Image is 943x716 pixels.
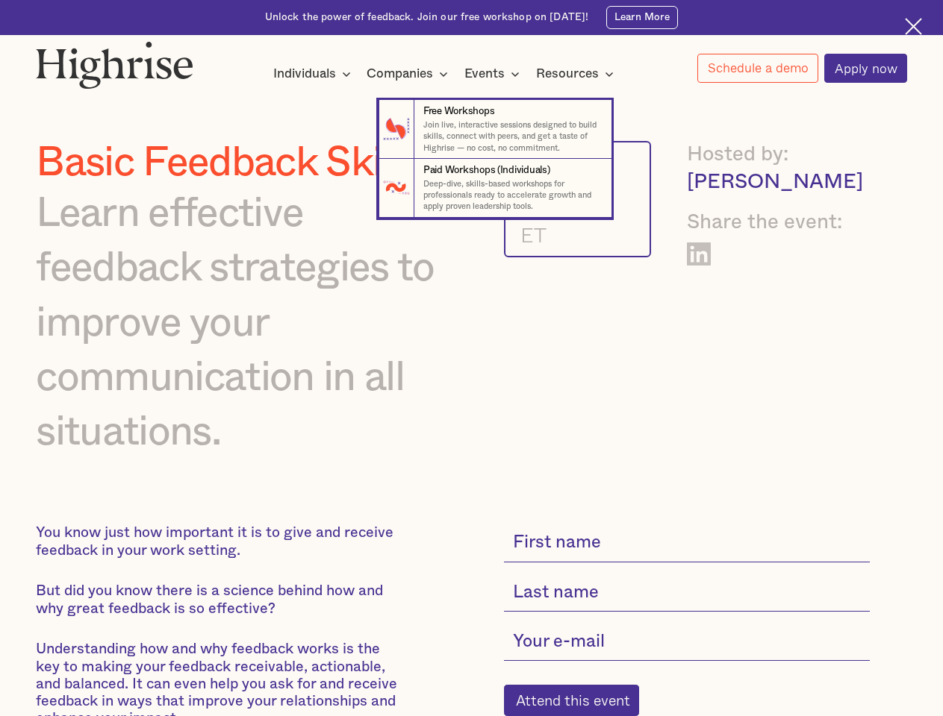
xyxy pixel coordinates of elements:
a: Share on LinkedIn [687,242,711,266]
p: Deep-dive, skills-based workshops for professionals ready to accelerate growth and apply proven l... [423,178,600,213]
input: Last name [504,574,871,612]
div: Individuals [273,65,336,83]
div: Share the event: [687,209,870,236]
p: Join live, interactive sessions designed to build skills, connect with peers, and get a taste of ... [423,119,600,154]
div: Companies [367,65,452,83]
input: Attend this event [504,685,640,716]
p: You know just how important it is to give and receive feedback in your work setting. [36,524,398,559]
img: Highrise logo [36,41,193,89]
div: Events [464,65,524,83]
div: Paid Workshops (Individuals) [423,163,550,178]
div: Unlock the power of feedback. Join our free workshop on [DATE]! [265,10,589,25]
img: Cross icon [905,18,922,35]
p: But did you know there is a science behind how and why great feedback is so effective? [36,582,398,617]
div: Learn effective feedback strategies to improve your communication in all situations. [36,186,465,460]
div: Free Workshops [423,104,494,119]
a: Free WorkshopsJoin live, interactive sessions designed to build skills, connect with peers, and g... [379,100,611,159]
input: Your e-mail [504,624,871,662]
div: Companies [367,65,433,83]
a: Schedule a demo [697,54,818,83]
a: Learn More [606,6,678,29]
div: 9 - 10 AM ET [520,199,635,247]
a: Paid Workshops (Individuals)Deep-dive, skills-based workshops for professionals ready to accelera... [379,159,611,218]
div: Events [464,65,505,83]
div: Resources [536,65,618,83]
input: First name [504,524,871,562]
nav: Events [23,76,919,217]
form: current-single-event-subscribe-form [504,524,871,715]
a: Apply now [824,54,907,83]
div: Resources [536,65,599,83]
div: Individuals [273,65,355,83]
